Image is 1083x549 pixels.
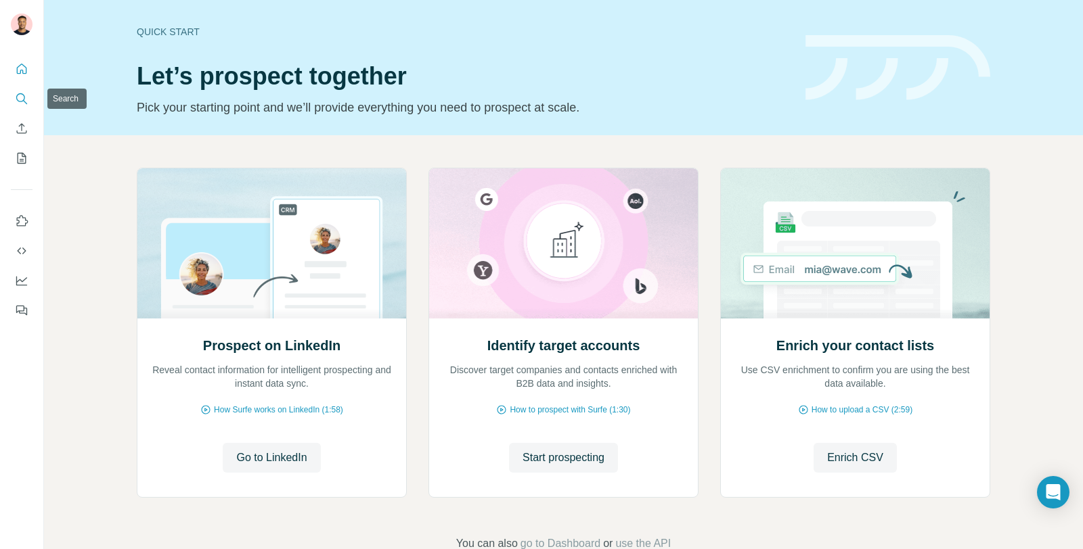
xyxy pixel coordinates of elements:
span: How Surfe works on LinkedIn (1:58) [214,404,343,416]
h2: Prospect on LinkedIn [203,336,340,355]
span: Enrich CSV [827,450,883,466]
button: Search [11,87,32,111]
span: How to prospect with Surfe (1:30) [510,404,630,416]
h1: Let’s prospect together [137,63,789,90]
p: Reveal contact information for intelligent prospecting and instant data sync. [151,363,393,390]
button: Dashboard [11,268,32,293]
p: Pick your starting point and we’ll provide everything you need to prospect at scale. [137,98,789,117]
div: Quick start [137,25,789,39]
button: My lists [11,146,32,170]
button: Enrich CSV [814,443,897,473]
div: Open Intercom Messenger [1037,476,1069,508]
button: Start prospecting [509,443,618,473]
h2: Identify target accounts [487,336,640,355]
span: Start prospecting [523,450,604,466]
img: banner [805,35,990,101]
h2: Enrich your contact lists [776,336,934,355]
p: Discover target companies and contacts enriched with B2B data and insights. [443,363,684,390]
img: Avatar [11,14,32,35]
p: Use CSV enrichment to confirm you are using the best data available. [734,363,976,390]
span: Go to LinkedIn [236,450,307,466]
img: Enrich your contact lists [720,168,990,318]
button: Use Surfe on LinkedIn [11,209,32,233]
span: How to upload a CSV (2:59) [812,404,912,416]
button: Go to LinkedIn [223,443,320,473]
button: Enrich CSV [11,116,32,141]
img: Identify target accounts [428,168,699,318]
button: Quick start [11,57,32,81]
button: Use Surfe API [11,239,32,263]
button: Feedback [11,298,32,323]
img: Prospect on LinkedIn [137,168,407,318]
